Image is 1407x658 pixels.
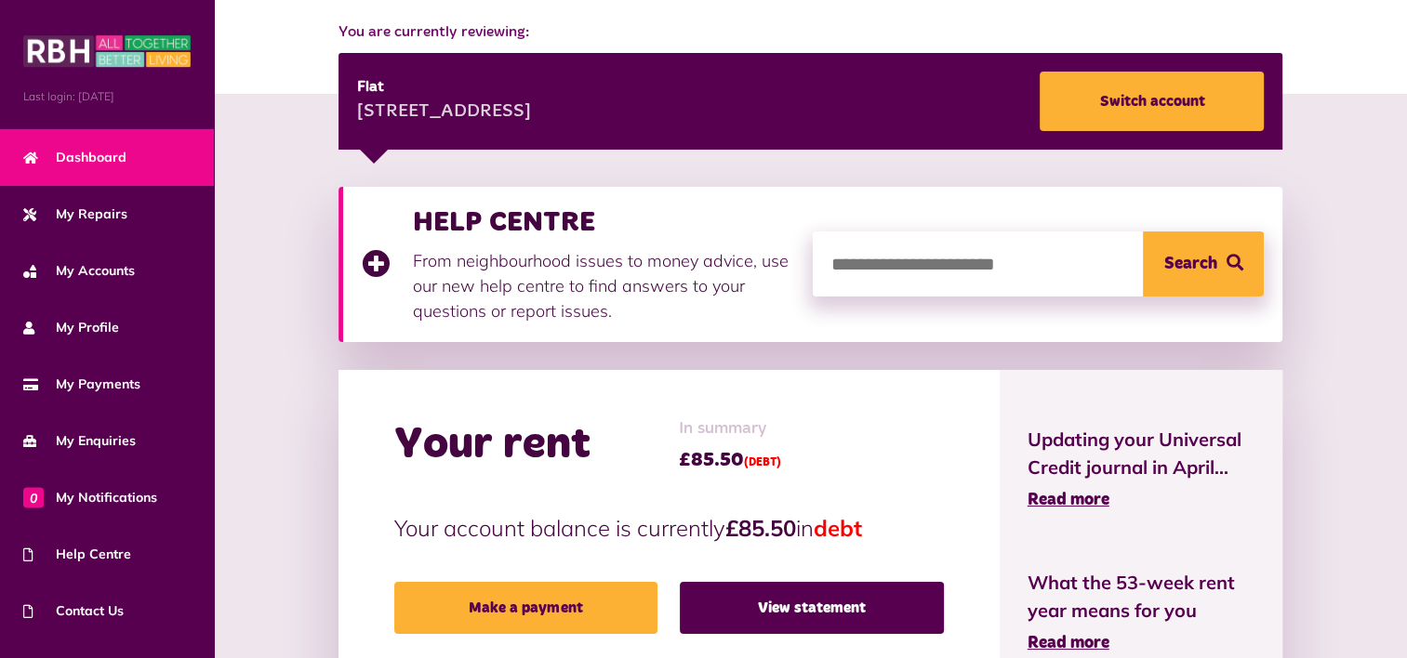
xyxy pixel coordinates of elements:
[23,204,127,224] span: My Repairs
[679,446,781,474] span: £85.50
[357,99,531,126] div: [STREET_ADDRESS]
[23,488,157,507] span: My Notifications
[1028,492,1109,508] span: Read more
[394,418,591,472] h2: Your rent
[413,205,794,239] h3: HELP CENTRE
[23,545,131,564] span: Help Centre
[23,318,119,337] span: My Profile
[1028,426,1255,481] span: Updating your Universal Credit journal in April...
[1040,72,1264,131] a: Switch account
[23,601,124,621] span: Contact Us
[679,416,781,441] span: In summary
[23,261,135,281] span: My Accounts
[23,88,191,105] span: Last login: [DATE]
[413,248,794,323] p: From neighbourhood issues to money advice, use our new help centre to find answers to your questi...
[394,582,658,634] a: Make a payment
[814,514,862,542] span: debt
[725,514,796,542] strong: £85.50
[1028,569,1255,656] a: What the 53-week rent year means for you Read more
[23,33,191,70] img: MyRBH
[1143,231,1264,296] button: Search
[744,457,781,468] span: (DEBT)
[1164,231,1217,296] span: Search
[338,21,1283,44] span: You are currently reviewing:
[23,431,136,451] span: My Enquiries
[680,582,944,634] a: View statement
[23,148,126,167] span: Dashboard
[1028,569,1255,625] span: What the 53-week rent year means for you
[1028,635,1109,651] span: Read more
[357,76,531,99] div: Flat
[23,487,44,507] span: 0
[394,511,944,545] p: Your account balance is currently in
[1028,426,1255,513] a: Updating your Universal Credit journal in April... Read more
[23,375,140,394] span: My Payments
